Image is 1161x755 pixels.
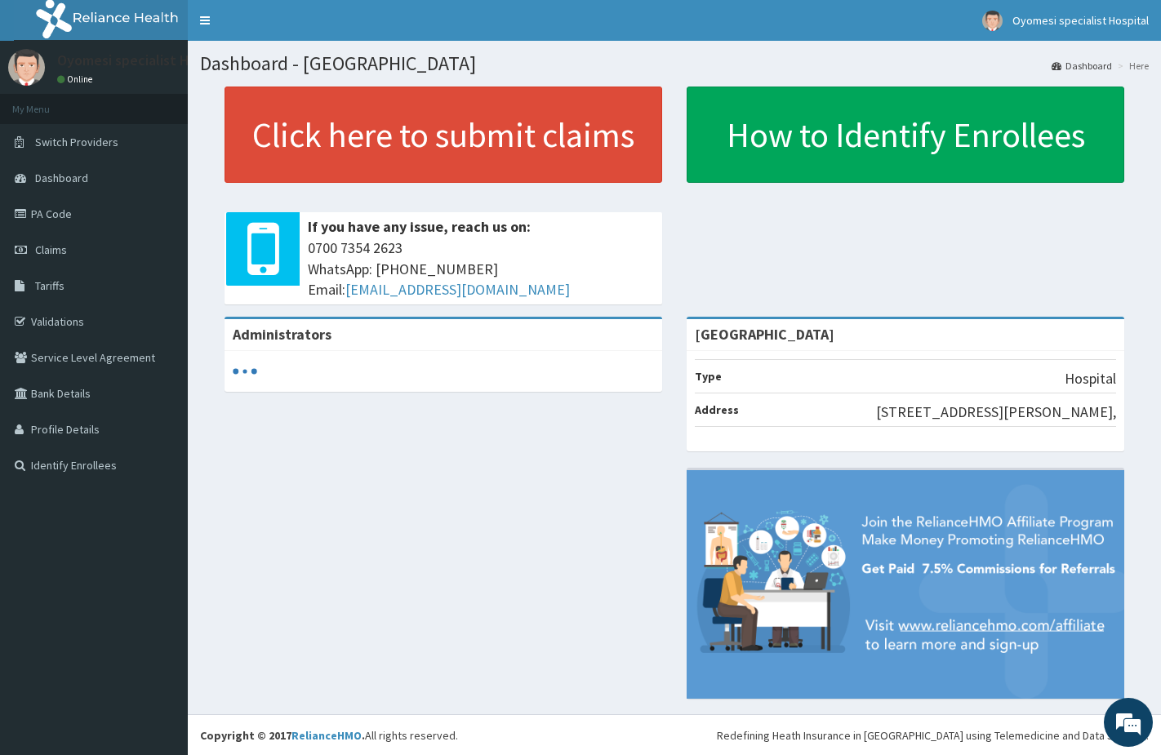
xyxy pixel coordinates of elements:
[1114,59,1149,73] li: Here
[695,325,834,344] strong: [GEOGRAPHIC_DATA]
[57,53,234,68] p: Oyomesi specialist Hospital
[308,238,654,300] span: 0700 7354 2623 WhatsApp: [PHONE_NUMBER] Email:
[35,278,64,293] span: Tariffs
[8,49,45,86] img: User Image
[687,470,1124,699] img: provider-team-banner.png
[308,217,531,236] b: If you have any issue, reach us on:
[200,728,365,743] strong: Copyright © 2017 .
[1012,13,1149,28] span: Oyomesi specialist Hospital
[695,369,722,384] b: Type
[291,728,362,743] a: RelianceHMO
[876,402,1116,423] p: [STREET_ADDRESS][PERSON_NAME],
[35,135,118,149] span: Switch Providers
[687,87,1124,183] a: How to Identify Enrollees
[35,171,88,185] span: Dashboard
[57,73,96,85] a: Online
[1065,368,1116,389] p: Hospital
[233,325,331,344] b: Administrators
[233,359,257,384] svg: audio-loading
[695,402,739,417] b: Address
[345,280,570,299] a: [EMAIL_ADDRESS][DOMAIN_NAME]
[35,242,67,257] span: Claims
[982,11,1003,31] img: User Image
[200,53,1149,74] h1: Dashboard - [GEOGRAPHIC_DATA]
[225,87,662,183] a: Click here to submit claims
[717,727,1149,744] div: Redefining Heath Insurance in [GEOGRAPHIC_DATA] using Telemedicine and Data Science!
[1052,59,1112,73] a: Dashboard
